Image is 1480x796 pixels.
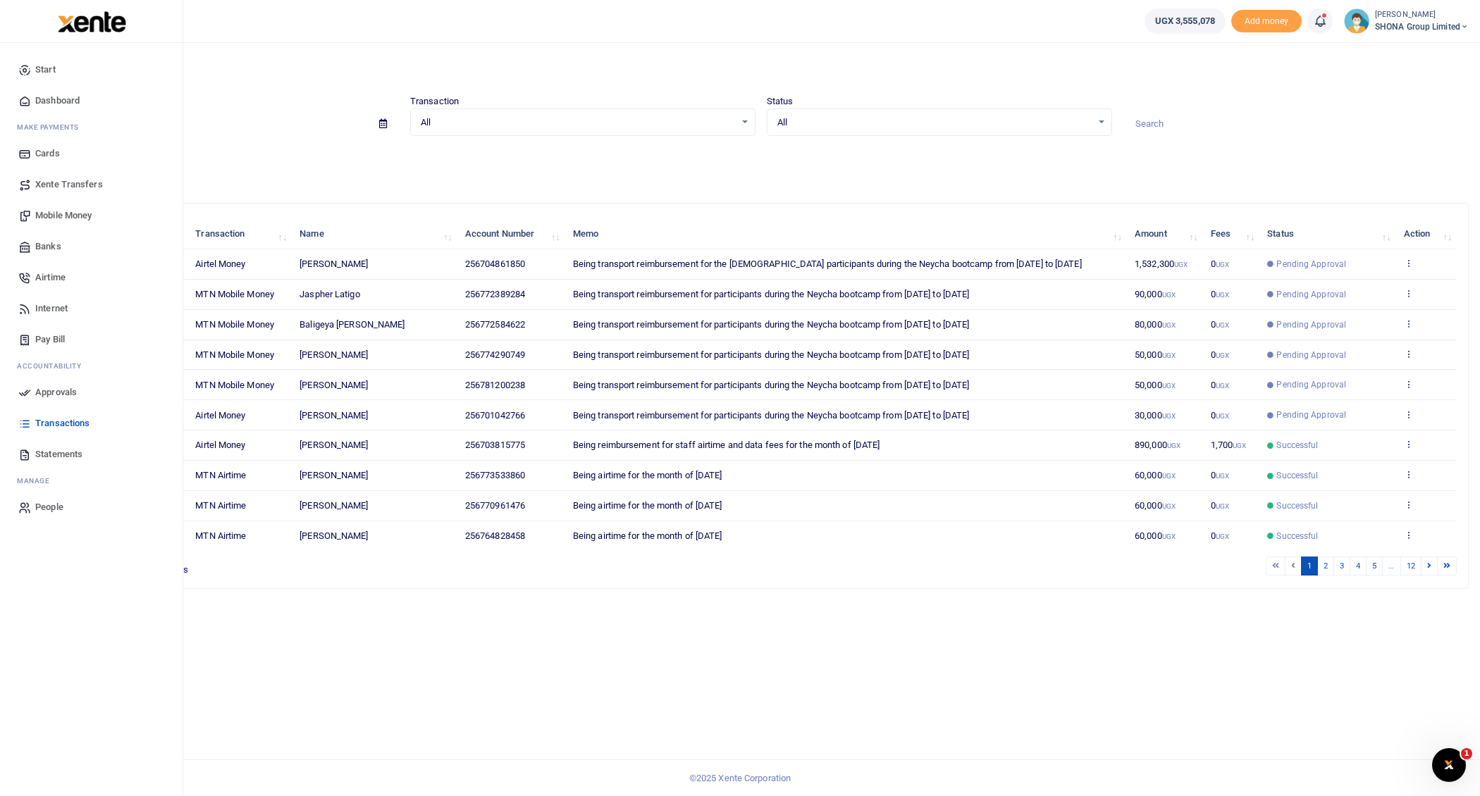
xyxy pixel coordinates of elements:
small: UGX [1216,321,1229,329]
span: 80,000 [1135,319,1176,330]
small: UGX [1216,352,1229,359]
li: Toup your wallet [1231,10,1302,33]
span: 60,000 [1135,500,1176,511]
small: UGX [1216,291,1229,299]
span: Approvals [35,385,77,399]
span: 256701042766 [465,410,525,421]
span: Cards [35,147,60,161]
span: MTN Mobile Money [195,289,274,299]
label: Transaction [410,94,459,108]
th: Account Number: activate to sort column ascending [457,219,565,249]
span: 256764828458 [465,530,525,541]
span: Transactions [35,416,90,430]
small: UGX [1174,261,1188,268]
li: M [11,116,171,138]
span: 0 [1211,530,1229,541]
span: 256772584622 [465,319,525,330]
span: Mobile Money [35,209,92,223]
a: Banks [11,231,171,262]
span: Xente Transfers [35,178,103,192]
p: Download [54,153,1469,168]
span: Being reimbursement for staff airtime and data fees for the month of [DATE] [573,440,880,450]
span: 0 [1211,470,1229,480]
span: Pending Approval [1276,409,1346,421]
span: Being transport reimbursement for participants during the Neycha bootcamp from [DATE] to [DATE] [573,380,970,390]
span: [PERSON_NAME] [300,410,368,421]
span: 60,000 [1135,530,1176,541]
th: Transaction: activate to sort column ascending [187,219,292,249]
span: MTN Mobile Money [195,319,274,330]
a: Statements [11,439,171,470]
input: select period [54,112,368,136]
th: Status: activate to sort column ascending [1259,219,1395,249]
small: UGX [1162,352,1176,359]
small: UGX [1233,442,1246,449]
li: Ac [11,355,171,377]
span: 50,000 [1135,380,1176,390]
span: Banks [35,240,61,254]
span: Dashboard [35,94,80,108]
span: MTN Mobile Money [195,349,274,360]
span: 0 [1211,319,1229,330]
span: Baligeya [PERSON_NAME] [300,319,405,330]
span: Successful [1276,469,1318,482]
span: Airtel Money [195,259,245,269]
span: Being transport reimbursement for participants during the Neycha bootcamp from [DATE] to [DATE] [573,410,970,421]
span: Pending Approval [1276,378,1346,391]
span: 256774290749 [465,349,525,360]
span: 0 [1211,500,1229,511]
span: Successful [1276,439,1318,452]
input: Search [1123,112,1469,136]
span: People [35,500,63,514]
th: Action: activate to sort column ascending [1395,219,1457,249]
span: 60,000 [1135,470,1176,480]
th: Fees: activate to sort column ascending [1203,219,1260,249]
span: [PERSON_NAME] [300,500,368,511]
a: Pay Bill [11,324,171,355]
span: MTN Airtime [195,470,246,480]
a: profile-user [PERSON_NAME] SHONA Group Limited [1344,8,1469,34]
h4: Transactions [54,61,1469,76]
small: UGX [1216,382,1229,390]
iframe: Intercom live chat [1432,748,1466,782]
span: Internet [35,301,68,316]
span: 890,000 [1135,440,1180,450]
small: UGX [1162,472,1176,480]
span: 0 [1211,259,1229,269]
a: 5 [1366,556,1383,576]
span: Airtel Money [195,440,245,450]
span: Add money [1231,10,1302,33]
div: Showing 1 to 10 of 114 entries [66,555,640,577]
span: [PERSON_NAME] [300,440,368,450]
span: 256773533860 [465,470,525,480]
span: Being transport reimbursement for the [DEMOGRAPHIC_DATA] participants during the Neycha bootcamp ... [573,259,1082,269]
span: SHONA Group Limited [1375,20,1469,33]
span: [PERSON_NAME] [300,470,368,480]
a: Airtime [11,262,171,293]
a: 2 [1317,556,1334,576]
img: profile-user [1344,8,1369,34]
a: UGX 3,555,078 [1145,8,1226,34]
a: logo-small logo-large logo-large [56,15,126,26]
a: 3 [1333,556,1350,576]
span: Pending Approval [1276,258,1346,270]
small: UGX [1216,412,1229,420]
small: [PERSON_NAME] [1375,9,1469,21]
span: 50,000 [1135,349,1176,360]
a: 12 [1400,556,1422,576]
a: Cards [11,138,171,169]
span: Pay Bill [35,332,65,347]
span: 0 [1211,289,1229,299]
a: 1 [1301,556,1318,576]
span: All [421,116,735,130]
span: Successful [1276,530,1318,542]
span: ake Payments [24,122,79,132]
span: Being transport reimbursement for participants during the Neycha bootcamp from [DATE] to [DATE] [573,349,970,360]
a: Mobile Money [11,200,171,231]
span: anage [24,475,50,486]
a: Xente Transfers [11,169,171,200]
span: 1,532,300 [1135,259,1188,269]
span: Being transport reimbursement for participants during the Neycha bootcamp from [DATE] to [DATE] [573,289,970,299]
span: 0 [1211,380,1229,390]
small: UGX [1162,502,1176,510]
